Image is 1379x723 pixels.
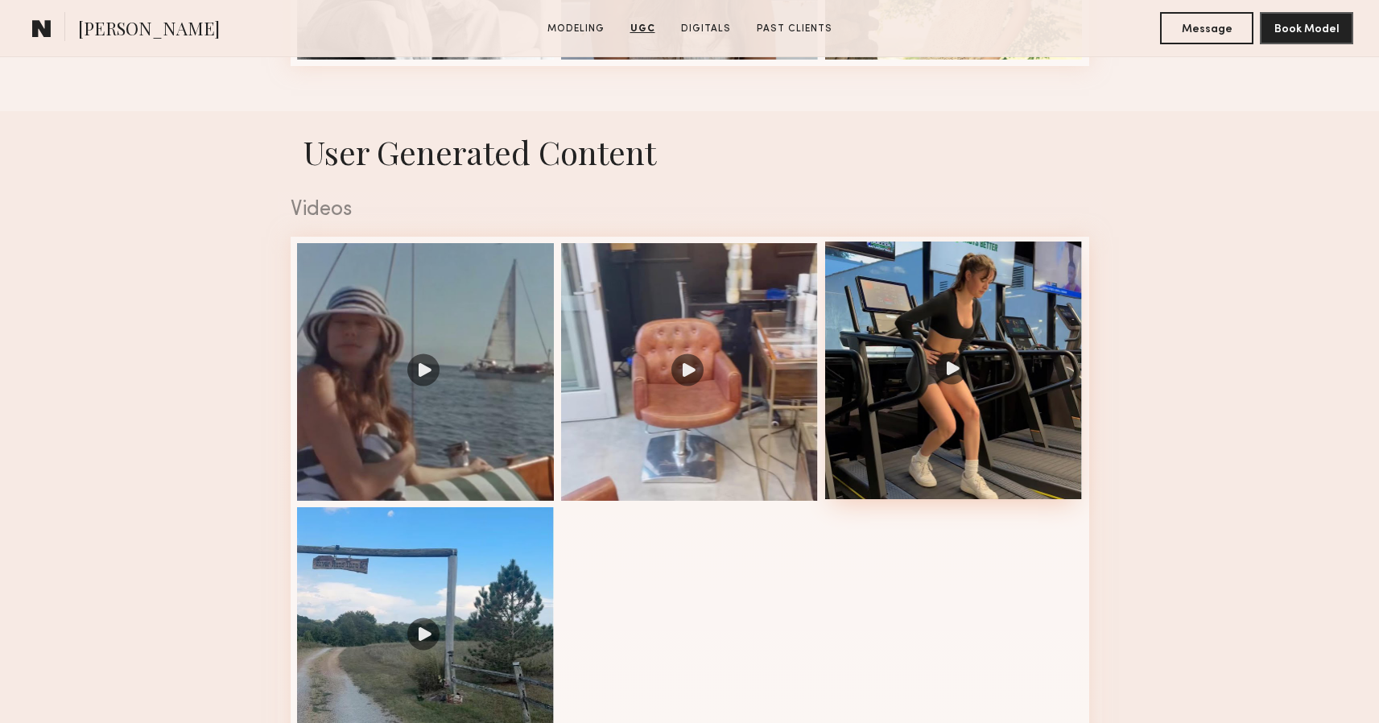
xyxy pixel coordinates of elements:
a: Digitals [675,22,737,36]
a: Book Model [1260,21,1353,35]
div: Videos [291,200,1089,221]
span: [PERSON_NAME] [78,16,220,44]
a: Past Clients [750,22,839,36]
button: Book Model [1260,12,1353,44]
h1: User Generated Content [278,130,1102,173]
a: Modeling [541,22,611,36]
a: UGC [624,22,662,36]
button: Message [1160,12,1253,44]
